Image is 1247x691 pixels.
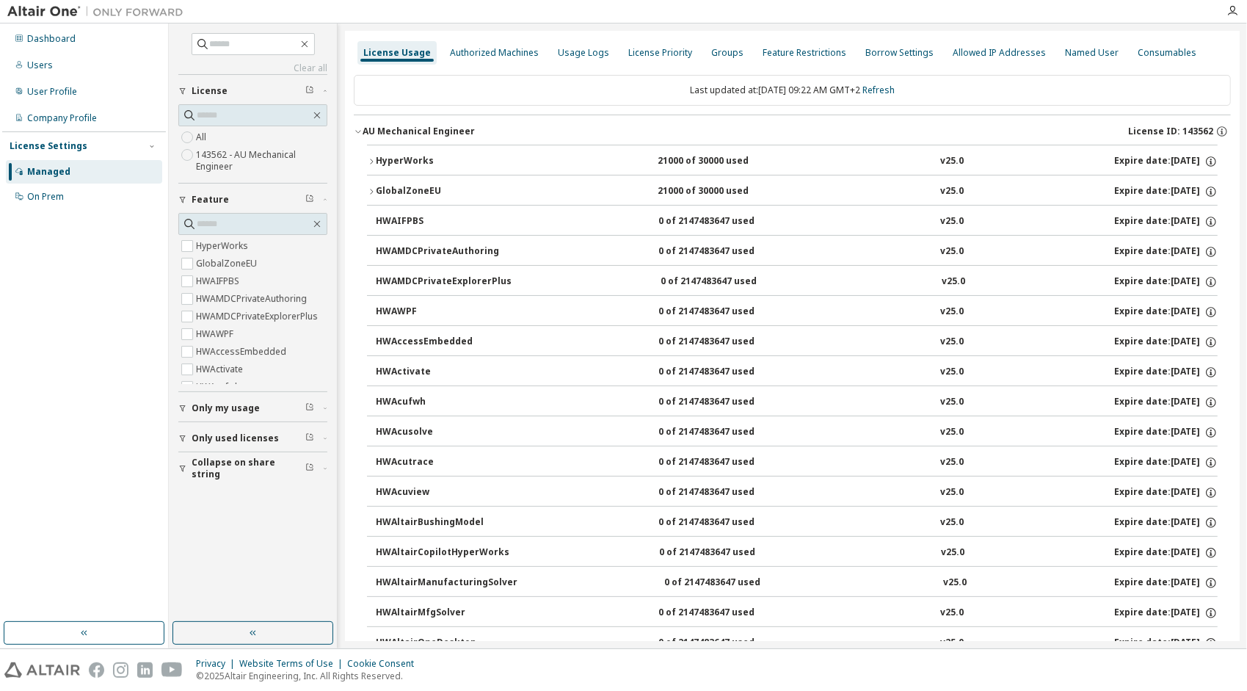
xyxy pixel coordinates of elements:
[7,4,191,19] img: Altair One
[376,597,1218,629] button: HWAltairMfgSolver0 of 2147483647 usedv25.0Expire date:[DATE]
[1114,546,1218,560] div: Expire date: [DATE]
[376,236,1218,268] button: HWAMDCPrivateAuthoring0 of 2147483647 usedv25.0Expire date:[DATE]
[940,155,964,168] div: v25.0
[658,637,790,650] div: 0 of 2147483647 used
[1114,305,1218,319] div: Expire date: [DATE]
[27,191,64,203] div: On Prem
[376,537,1218,569] button: HWAltairCopilotHyperWorks0 of 2147483647 usedv25.0Expire date:[DATE]
[376,185,508,198] div: GlobalZoneEU
[305,402,314,414] span: Clear filter
[376,245,508,258] div: HWAMDCPrivateAuthoring
[196,308,321,325] label: HWAMDCPrivateExplorerPlus
[1138,47,1196,59] div: Consumables
[27,59,53,71] div: Users
[1114,275,1218,289] div: Expire date: [DATE]
[940,336,964,349] div: v25.0
[376,567,1218,599] button: HWAltairManufacturingSolver0 of 2147483647 usedv25.0Expire date:[DATE]
[1128,126,1213,137] span: License ID: 143562
[376,637,508,650] div: HWAltairOneDesktop
[178,452,327,485] button: Collapse on share string
[376,477,1218,509] button: HWAcuview0 of 2147483647 usedv25.0Expire date:[DATE]
[658,336,790,349] div: 0 of 2147483647 used
[376,516,508,529] div: HWAltairBushingModel
[239,658,347,670] div: Website Terms of Use
[305,194,314,206] span: Clear filter
[658,516,790,529] div: 0 of 2147483647 used
[658,486,790,499] div: 0 of 2147483647 used
[89,662,104,678] img: facebook.svg
[658,607,790,620] div: 0 of 2147483647 used
[376,486,508,499] div: HWAcuview
[376,326,1218,358] button: HWAccessEmbedded0 of 2147483647 usedv25.0Expire date:[DATE]
[1114,336,1218,349] div: Expire date: [DATE]
[1114,185,1218,198] div: Expire date: [DATE]
[192,433,279,444] span: Only used licenses
[942,275,965,289] div: v25.0
[1114,576,1218,590] div: Expire date: [DATE]
[196,129,209,146] label: All
[178,75,327,107] button: License
[27,86,77,98] div: User Profile
[347,658,423,670] div: Cookie Consent
[196,325,236,343] label: HWAWPF
[1114,426,1218,439] div: Expire date: [DATE]
[1114,607,1218,620] div: Expire date: [DATE]
[376,386,1218,419] button: HWAcufwh0 of 2147483647 usedv25.0Expire date:[DATE]
[196,658,239,670] div: Privacy
[953,47,1046,59] div: Allowed IP Addresses
[354,115,1231,148] button: AU Mechanical EngineerLicense ID: 143562
[196,255,260,272] label: GlobalZoneEU
[376,215,508,228] div: HWAIFPBS
[558,47,609,59] div: Usage Logs
[178,392,327,424] button: Only my usage
[192,402,260,414] span: Only my usage
[941,546,964,560] div: v25.0
[354,75,1231,106] div: Last updated at: [DATE] 09:22 AM GMT+2
[10,140,87,152] div: License Settings
[659,546,791,560] div: 0 of 2147483647 used
[376,296,1218,328] button: HWAWPF0 of 2147483647 usedv25.0Expire date:[DATE]
[658,426,790,439] div: 0 of 2147483647 used
[1114,245,1218,258] div: Expire date: [DATE]
[763,47,846,59] div: Feature Restrictions
[305,85,314,97] span: Clear filter
[376,305,508,319] div: HWAWPF
[664,576,796,590] div: 0 of 2147483647 used
[865,47,934,59] div: Borrow Settings
[376,366,508,379] div: HWActivate
[940,426,964,439] div: v25.0
[27,33,76,45] div: Dashboard
[376,356,1218,388] button: HWActivate0 of 2147483647 usedv25.0Expire date:[DATE]
[137,662,153,678] img: linkedin.svg
[192,194,229,206] span: Feature
[376,546,509,560] div: HWAltairCopilotHyperWorks
[376,446,1218,479] button: HWAcutrace0 of 2147483647 usedv25.0Expire date:[DATE]
[376,336,508,349] div: HWAccessEmbedded
[192,457,305,480] span: Collapse on share string
[196,290,310,308] label: HWAMDCPrivateAuthoring
[196,343,289,361] label: HWAccessEmbedded
[450,47,539,59] div: Authorized Machines
[376,576,517,590] div: HWAltairManufacturingSolver
[940,607,964,620] div: v25.0
[658,245,790,258] div: 0 of 2147483647 used
[711,47,744,59] div: Groups
[940,396,964,409] div: v25.0
[376,416,1218,449] button: HWAcusolve0 of 2147483647 usedv25.0Expire date:[DATE]
[940,637,964,650] div: v25.0
[305,463,314,474] span: Clear filter
[940,486,964,499] div: v25.0
[161,662,183,678] img: youtube.svg
[376,275,512,289] div: HWAMDCPrivateExplorerPlus
[862,84,895,96] a: Refresh
[178,184,327,216] button: Feature
[658,155,790,168] div: 21000 of 30000 used
[1114,215,1218,228] div: Expire date: [DATE]
[196,378,243,396] label: HWAcufwh
[658,366,790,379] div: 0 of 2147483647 used
[376,396,508,409] div: HWAcufwh
[1114,516,1218,529] div: Expire date: [DATE]
[658,185,790,198] div: 21000 of 30000 used
[1114,637,1218,650] div: Expire date: [DATE]
[27,112,97,124] div: Company Profile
